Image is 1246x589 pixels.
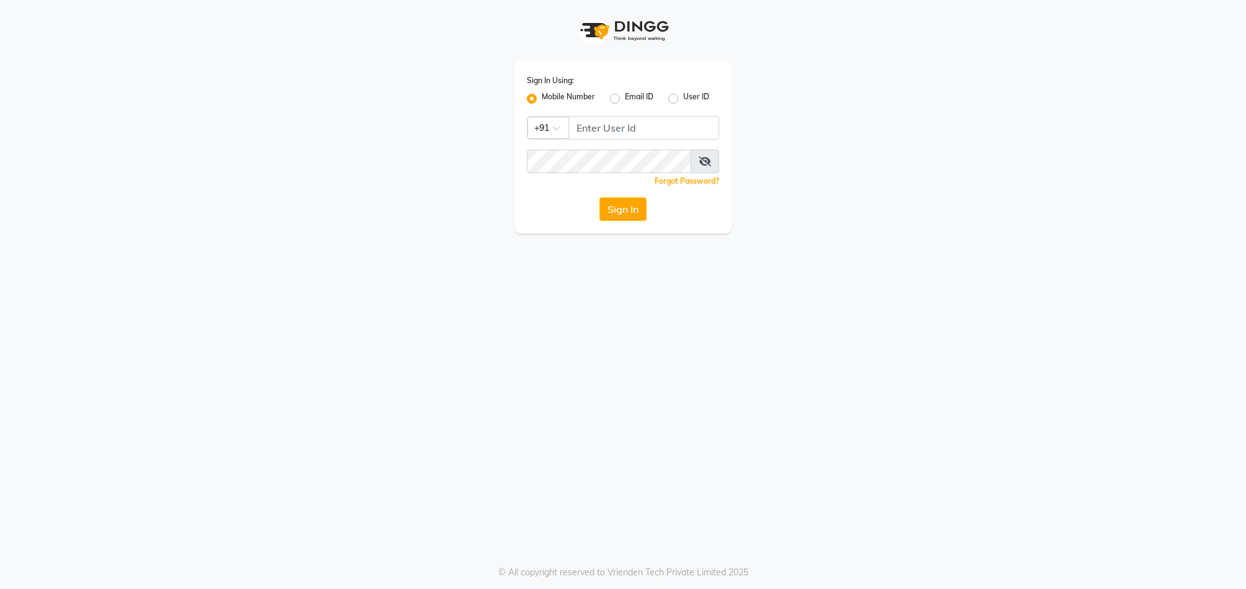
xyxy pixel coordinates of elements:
[527,150,691,173] input: Username
[625,91,653,106] label: Email ID
[527,75,574,86] label: Sign In Using:
[573,12,673,49] img: logo1.svg
[542,91,595,106] label: Mobile Number
[568,116,719,140] input: Username
[599,197,647,221] button: Sign In
[655,176,719,186] a: Forgot Password?
[683,91,709,106] label: User ID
